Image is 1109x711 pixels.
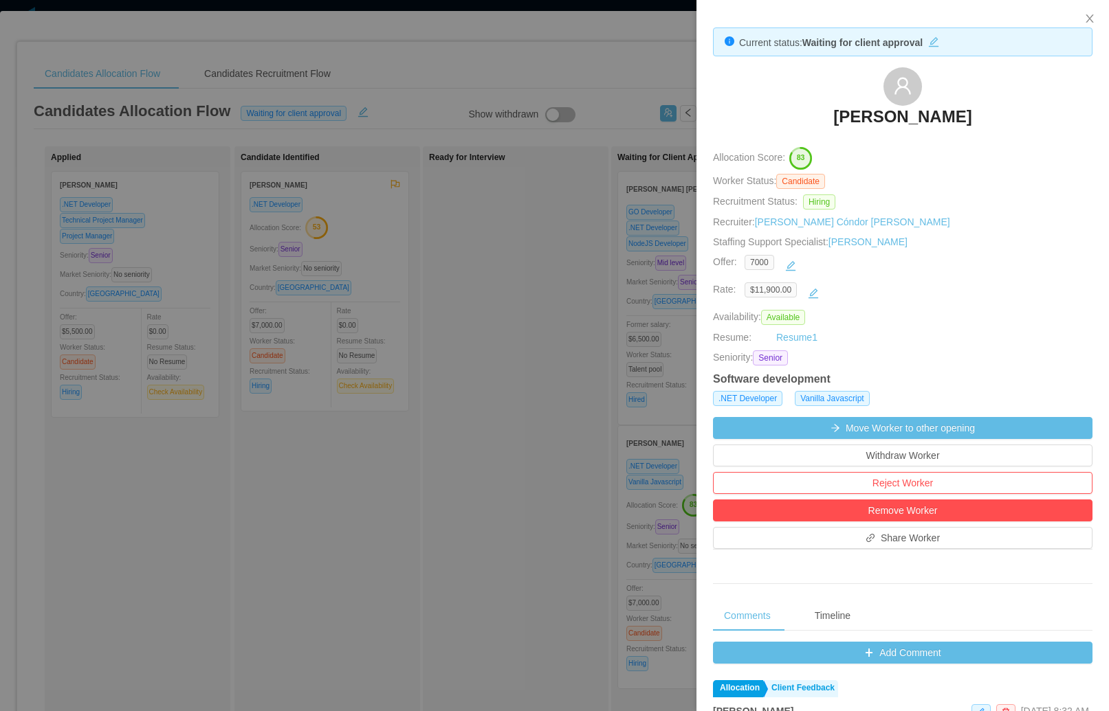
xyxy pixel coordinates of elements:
[833,106,971,136] a: [PERSON_NAME]
[745,255,774,270] span: 7000
[713,216,950,227] span: Recruiter:
[713,175,776,186] span: Worker Status:
[761,310,805,325] span: Available
[776,174,825,189] span: Candidate
[776,330,817,345] a: Resume1
[713,391,782,406] span: .NET Developer
[713,680,763,697] a: Allocation
[833,106,971,128] h3: [PERSON_NAME]
[713,642,1092,664] button: icon: plusAdd Comment
[893,76,912,95] i: icon: user
[713,236,908,247] span: Staffing Support Specialist:
[713,332,751,343] span: Resume:
[803,194,835,210] span: Hiring
[765,680,838,697] a: Client Feedback
[713,600,782,631] div: Comments
[753,350,788,365] span: Senior
[923,34,945,47] button: icon: edit
[713,350,753,365] span: Seniority:
[745,282,797,297] span: $11,900.00
[795,391,869,406] span: Vanilla Javascript
[713,417,1092,439] button: icon: arrow-rightMove Worker to other opening
[713,499,1092,521] button: Remove Worker
[802,282,824,304] button: icon: edit
[725,36,734,46] i: icon: info-circle
[713,373,831,385] strong: Software development
[713,527,1092,549] button: icon: linkShare Worker
[739,37,802,48] span: Current status:
[713,311,811,322] span: Availability:
[797,154,805,162] text: 83
[713,196,798,207] span: Recruitment Status:
[828,236,908,247] a: [PERSON_NAME]
[713,444,1092,466] button: Withdraw Worker
[755,216,950,227] a: [PERSON_NAME] Cóndor [PERSON_NAME]
[780,255,802,277] button: icon: edit
[713,153,785,163] span: Allocation Score:
[1084,13,1095,24] i: icon: close
[804,600,861,631] div: Timeline
[802,37,923,48] strong: Waiting for client approval
[785,146,813,168] button: 83
[713,472,1092,494] button: Reject Worker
